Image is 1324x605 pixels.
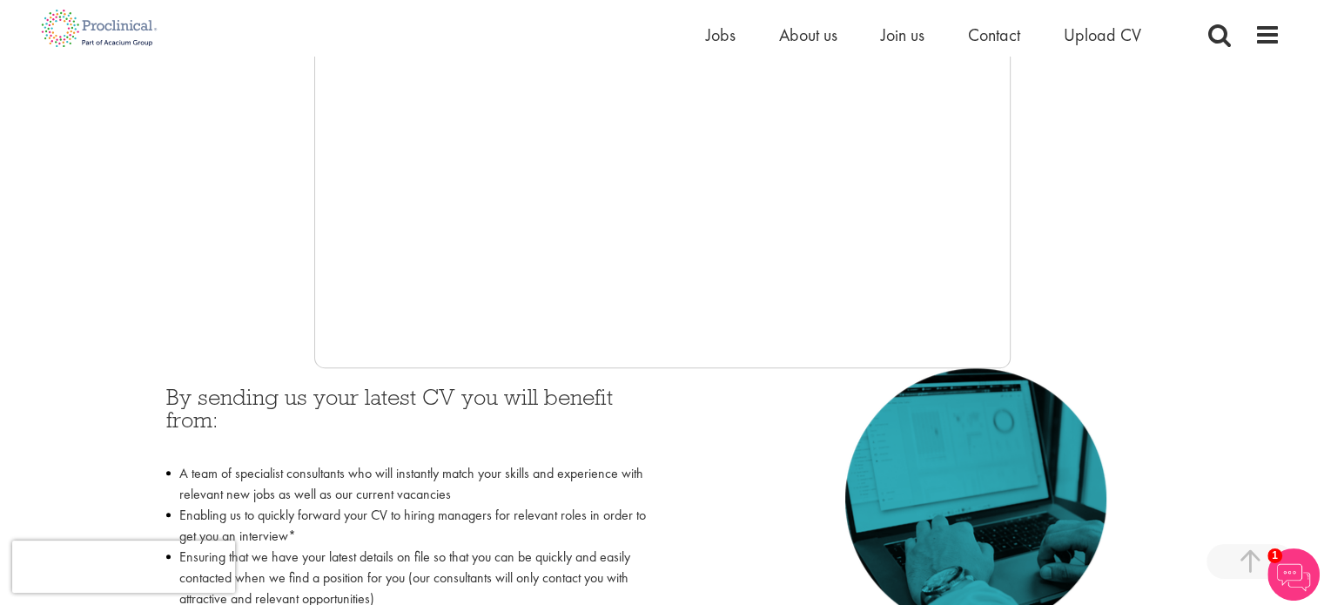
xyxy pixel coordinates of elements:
[1064,24,1141,46] a: Upload CV
[166,505,649,547] li: Enabling us to quickly forward your CV to hiring managers for relevant roles in order to get you ...
[881,24,924,46] a: Join us
[1267,548,1320,601] img: Chatbot
[706,24,736,46] a: Jobs
[166,386,649,454] h3: By sending us your latest CV you will benefit from:
[968,24,1020,46] a: Contact
[779,24,837,46] a: About us
[166,463,649,505] li: A team of specialist consultants who will instantly match your skills and experience with relevan...
[12,541,235,593] iframe: reCAPTCHA
[1267,548,1282,563] span: 1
